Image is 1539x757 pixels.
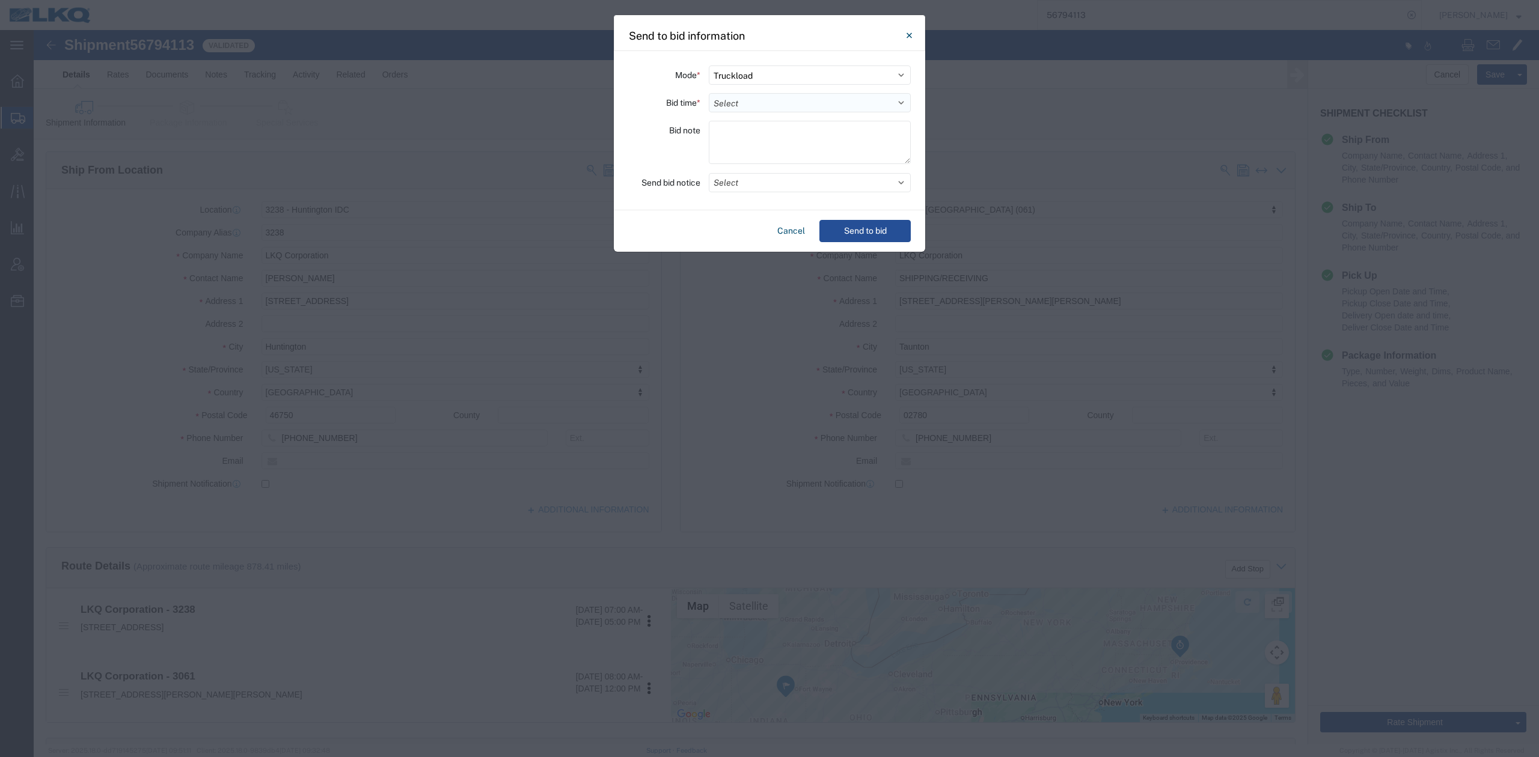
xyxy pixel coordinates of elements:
[666,93,700,112] label: Bid time
[773,220,810,242] button: Cancel
[675,65,700,85] label: Mode
[629,28,745,44] h4: Send to bid information
[897,23,921,47] button: Close
[669,121,700,140] label: Bid note
[709,173,911,192] button: Select
[819,220,911,242] button: Send to bid
[641,173,700,192] label: Send bid notice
